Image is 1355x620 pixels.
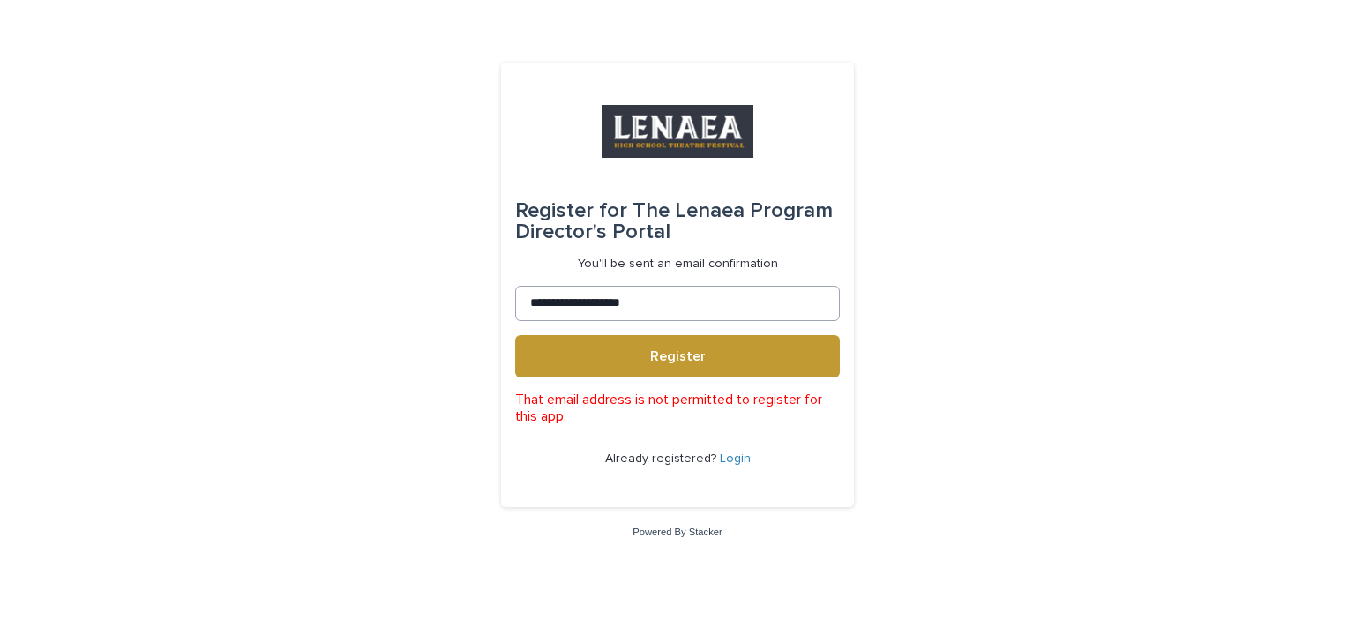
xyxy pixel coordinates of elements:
a: Powered By Stacker [633,527,722,537]
img: 3TRreipReCSEaaZc33pQ [602,105,753,158]
div: The Lenaea Program Director's Portal [515,186,840,257]
a: Login [720,452,751,465]
span: Already registered? [605,452,720,465]
p: You'll be sent an email confirmation [578,257,778,272]
span: Register [650,349,706,363]
button: Register [515,335,840,377]
span: Register for [515,200,627,221]
p: That email address is not permitted to register for this app. [515,392,840,425]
